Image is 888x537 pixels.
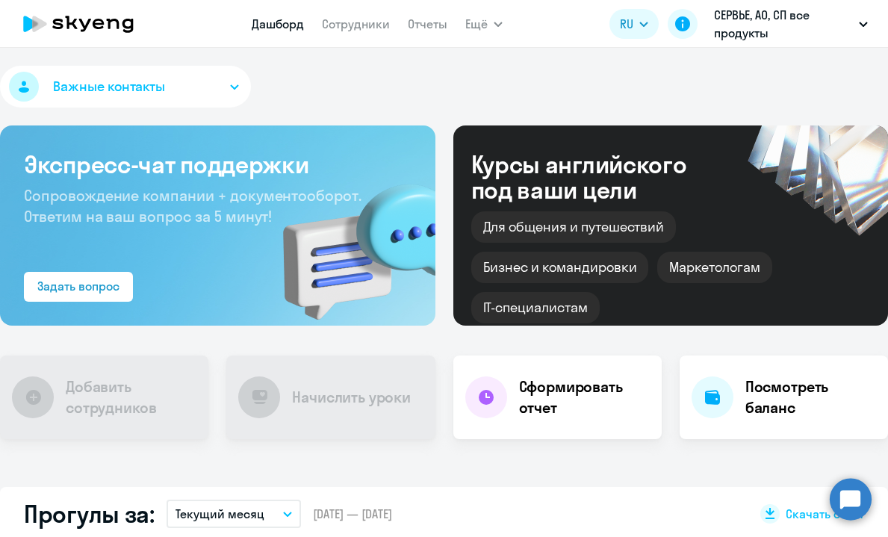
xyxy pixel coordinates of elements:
[465,9,503,39] button: Ещё
[408,16,447,31] a: Отчеты
[657,252,771,283] div: Маркетологам
[714,6,853,42] p: СЕРВЬЕ, АО, СП все продукты
[620,15,633,33] span: RU
[37,277,119,295] div: Задать вопрос
[471,152,727,202] div: Курсы английского под ваши цели
[176,505,264,523] p: Текущий месяц
[313,506,392,522] span: [DATE] — [DATE]
[261,158,435,326] img: bg-img
[24,149,412,179] h3: Экспресс-чат поддержки
[292,387,411,408] h4: Начислить уроки
[53,77,165,96] span: Важные контакты
[707,6,875,42] button: СЕРВЬЕ, АО, СП все продукты
[167,500,301,528] button: Текущий месяц
[471,292,600,323] div: IT-специалистам
[24,499,155,529] h2: Прогулы за:
[786,506,864,522] span: Скачать отчет
[465,15,488,33] span: Ещё
[66,376,196,418] h4: Добавить сотрудников
[24,186,361,226] span: Сопровождение компании + документооборот. Ответим на ваш вопрос за 5 минут!
[609,9,659,39] button: RU
[471,211,677,243] div: Для общения и путешествий
[745,376,876,418] h4: Посмотреть баланс
[519,376,650,418] h4: Сформировать отчет
[24,272,133,302] button: Задать вопрос
[252,16,304,31] a: Дашборд
[471,252,649,283] div: Бизнес и командировки
[322,16,390,31] a: Сотрудники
